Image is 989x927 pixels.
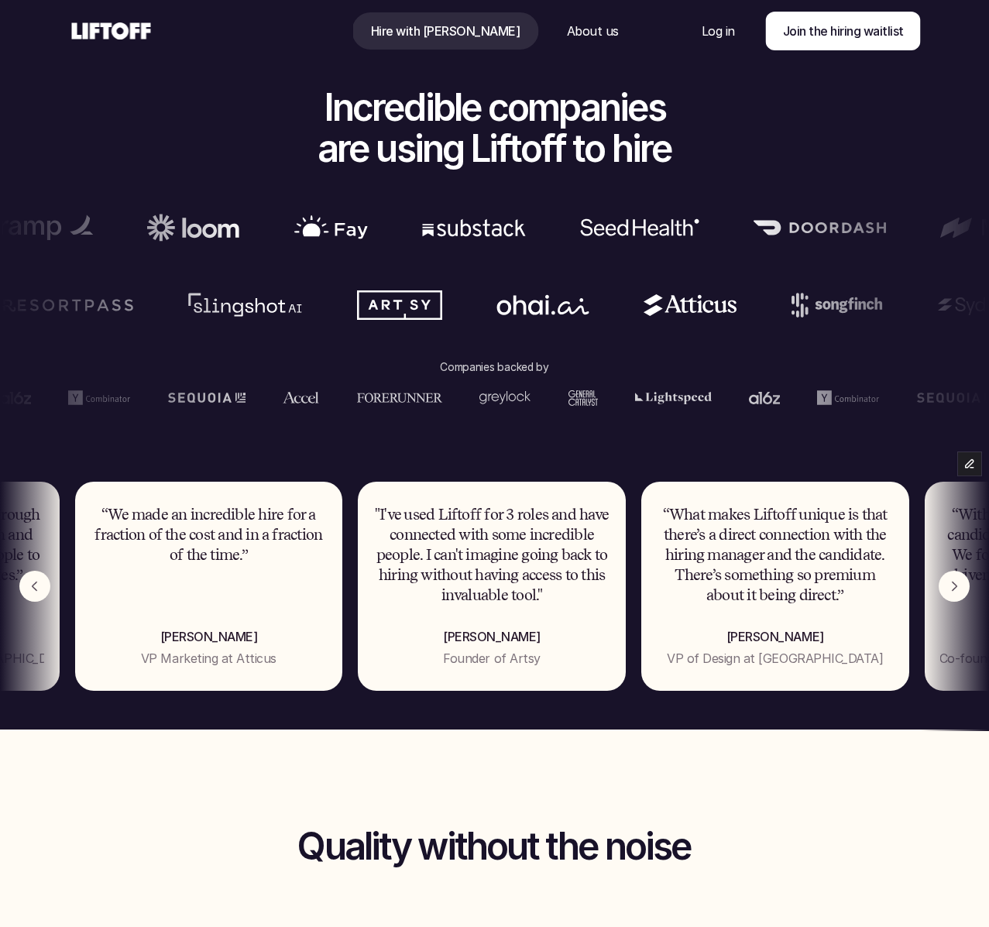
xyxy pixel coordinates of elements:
p: Log in [702,22,735,40]
a: Nav Link [352,12,538,50]
img: Next Arrow [939,571,970,602]
p: [PERSON_NAME] [657,627,894,646]
h2: Quality without the noise [39,826,950,867]
a: Join the hiring waitlist [765,12,920,50]
p: [PERSON_NAME] [373,627,610,646]
button: Previous [19,571,50,602]
p: Hire with [PERSON_NAME] [370,22,520,40]
p: Join the hiring waitlist [782,22,903,40]
p: About us [566,22,618,40]
p: VP Marketing at Atticus [141,649,276,668]
p: Founder of Artsy [443,649,540,668]
p: VP of Design at [GEOGRAPHIC_DATA] [667,649,883,668]
p: "I've used Liftoff for 3 roles and have connected with some incredible people. I can't imagine go... [373,505,610,606]
p: “We made an incredible hire for a fraction of the cost and in a fraction of the time.” [91,505,328,565]
p: Companies backed by [440,359,549,376]
button: Next [939,571,970,602]
img: Back Arrow [19,571,50,602]
a: Nav Link [548,12,637,50]
h2: Incredible companies are using Liftoff to hire [243,88,747,170]
button: Edit Framer Content [958,452,981,476]
a: Nav Link [683,12,754,50]
p: “What makes Liftoff unique is that there’s a direct connection with the hiring manager and the ca... [657,505,894,606]
p: [PERSON_NAME] [91,627,328,646]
